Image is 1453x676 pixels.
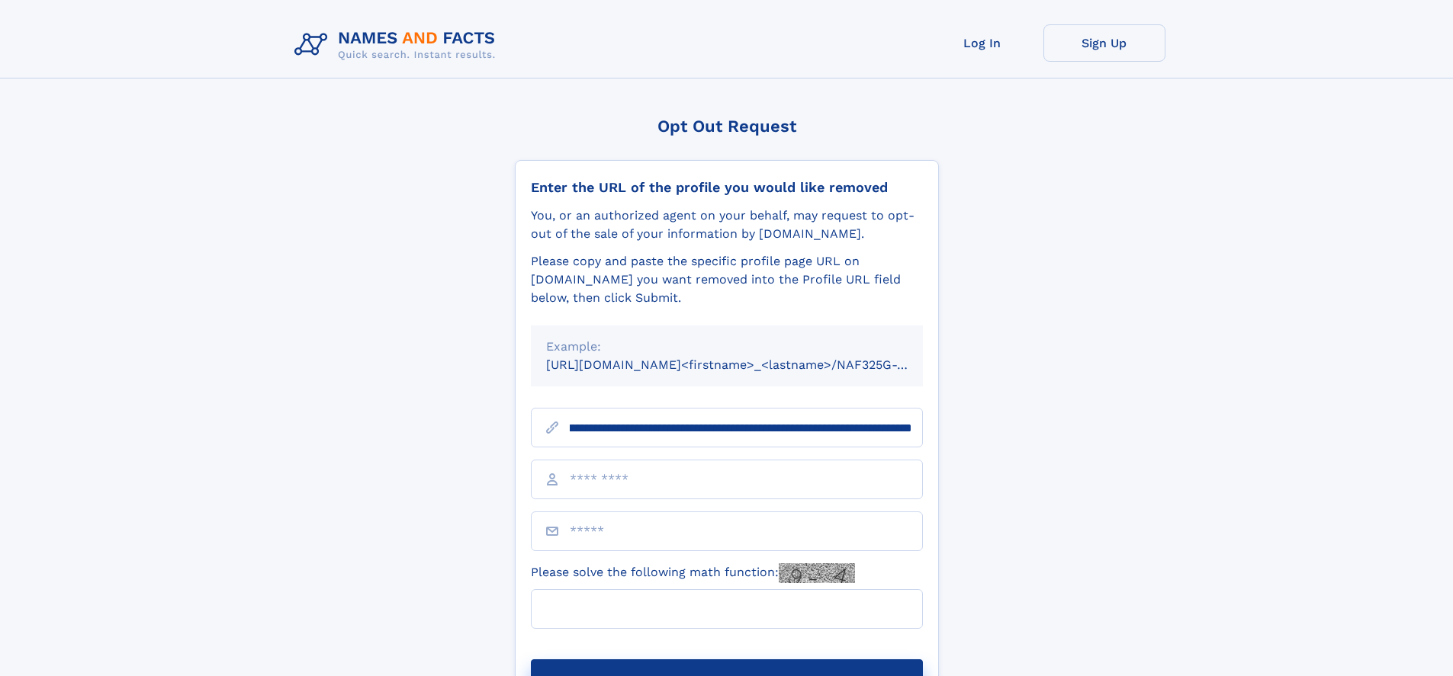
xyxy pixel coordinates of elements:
[531,563,855,583] label: Please solve the following math function:
[1043,24,1165,62] a: Sign Up
[921,24,1043,62] a: Log In
[531,207,923,243] div: You, or an authorized agent on your behalf, may request to opt-out of the sale of your informatio...
[531,179,923,196] div: Enter the URL of the profile you would like removed
[288,24,508,66] img: Logo Names and Facts
[531,252,923,307] div: Please copy and paste the specific profile page URL on [DOMAIN_NAME] you want removed into the Pr...
[546,357,952,372] small: [URL][DOMAIN_NAME]<firstname>_<lastname>/NAF325G-xxxxxxxx
[546,338,908,356] div: Example:
[515,117,939,136] div: Opt Out Request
